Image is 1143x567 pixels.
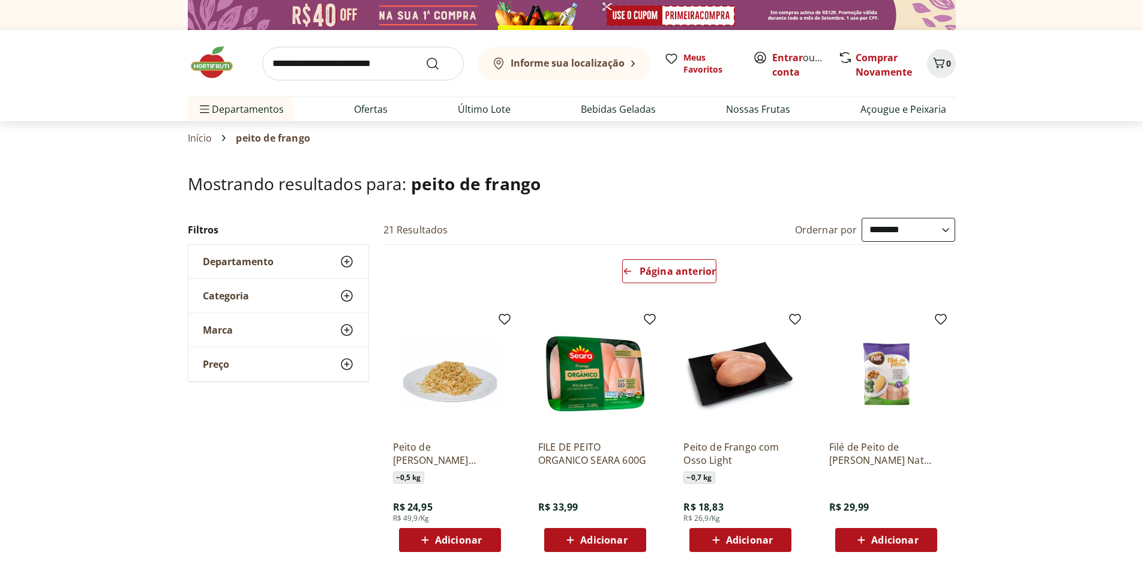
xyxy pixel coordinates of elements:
button: Menu [197,95,212,124]
button: Adicionar [399,528,501,552]
button: Categoria [188,279,368,313]
a: Meus Favoritos [664,52,739,76]
span: Preço [203,358,229,370]
button: Preço [188,347,368,381]
b: Informe sua localização [511,56,625,70]
a: Entrar [772,51,803,64]
img: Hortifruti [188,44,248,80]
button: Marca [188,313,368,347]
span: ou [772,50,826,79]
a: Último Lote [458,102,511,116]
svg: Arrow Left icon [623,266,632,276]
a: Peito de [PERSON_NAME] Resfriado Unidade [393,440,507,467]
a: Açougue e Peixaria [860,102,946,116]
button: Adicionar [689,528,791,552]
h1: Mostrando resultados para: [188,174,956,193]
span: R$ 29,99 [829,500,869,514]
h2: Filtros [188,218,369,242]
a: Criar conta [772,51,838,79]
span: Meus Favoritos [683,52,739,76]
span: R$ 18,83 [683,500,723,514]
span: R$ 26,9/Kg [683,514,720,523]
a: Bebidas Geladas [581,102,656,116]
span: Adicionar [435,535,482,545]
span: Adicionar [871,535,918,545]
img: Filé de Peito de Frango Congelado Nat 1Kg [829,317,943,431]
button: Adicionar [835,528,937,552]
a: Comprar Novamente [856,51,912,79]
span: Marca [203,324,233,336]
img: Peito de Frango Desfiado Resfriado Unidade [393,317,507,431]
a: Nossas Frutas [726,102,790,116]
span: Departamentos [197,95,284,124]
button: Departamento [188,245,368,278]
img: Peito de Frango com Osso Light [683,317,797,431]
a: FILE DE PEITO ORGANICO SEARA 600G [538,440,652,467]
button: Carrinho [927,49,956,78]
button: Informe sua localização [478,47,650,80]
span: Adicionar [580,535,627,545]
a: Filé de Peito de [PERSON_NAME] Nat 1Kg [829,440,943,467]
a: Ofertas [354,102,388,116]
span: R$ 33,99 [538,500,578,514]
button: Submit Search [425,56,454,71]
span: ~ 0,7 kg [683,472,715,484]
input: search [262,47,464,80]
span: Página anterior [640,266,716,276]
a: Página anterior [622,259,716,288]
span: R$ 24,95 [393,500,433,514]
span: ~ 0,5 kg [393,472,424,484]
span: Categoria [203,290,249,302]
label: Ordernar por [795,223,857,236]
span: Adicionar [726,535,773,545]
h2: 21 Resultados [383,223,448,236]
a: Peito de Frango com Osso Light [683,440,797,467]
span: peito de frango [411,172,541,195]
span: peito de frango [236,133,310,143]
span: 0 [946,58,951,69]
span: R$ 49,9/Kg [393,514,430,523]
a: Início [188,133,212,143]
button: Adicionar [544,528,646,552]
img: FILE DE PEITO ORGANICO SEARA 600G [538,317,652,431]
span: Departamento [203,256,274,268]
